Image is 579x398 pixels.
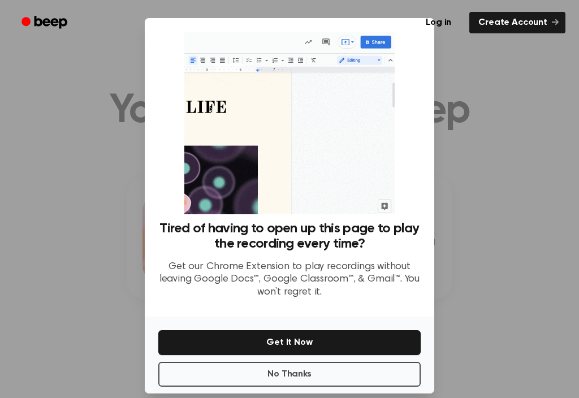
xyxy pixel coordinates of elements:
[158,362,421,387] button: No Thanks
[158,221,421,252] h3: Tired of having to open up this page to play the recording every time?
[184,32,394,214] img: Beep extension in action
[469,12,565,33] a: Create Account
[414,10,463,36] a: Log in
[158,330,421,355] button: Get It Now
[14,12,77,34] a: Beep
[158,261,421,299] p: Get our Chrome Extension to play recordings without leaving Google Docs™, Google Classroom™, & Gm...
